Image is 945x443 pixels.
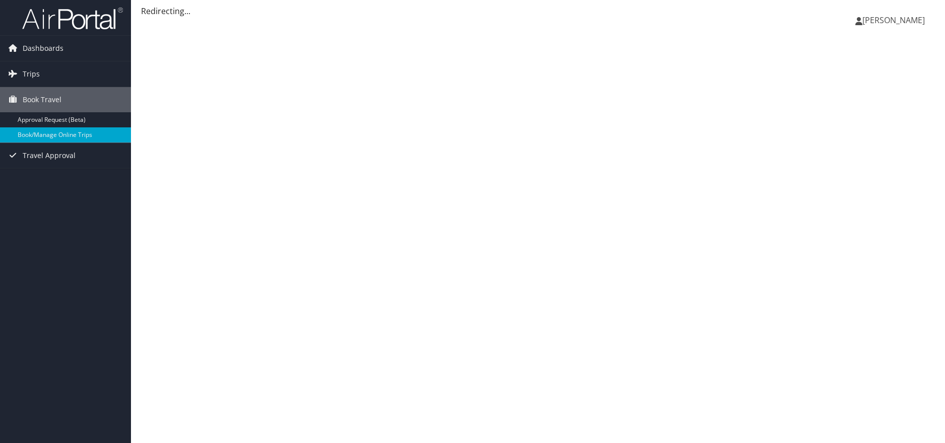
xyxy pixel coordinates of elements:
[862,15,925,26] span: [PERSON_NAME]
[141,5,935,17] div: Redirecting...
[855,5,935,35] a: [PERSON_NAME]
[23,61,40,87] span: Trips
[23,36,63,61] span: Dashboards
[22,7,123,30] img: airportal-logo.png
[23,87,61,112] span: Book Travel
[23,143,76,168] span: Travel Approval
